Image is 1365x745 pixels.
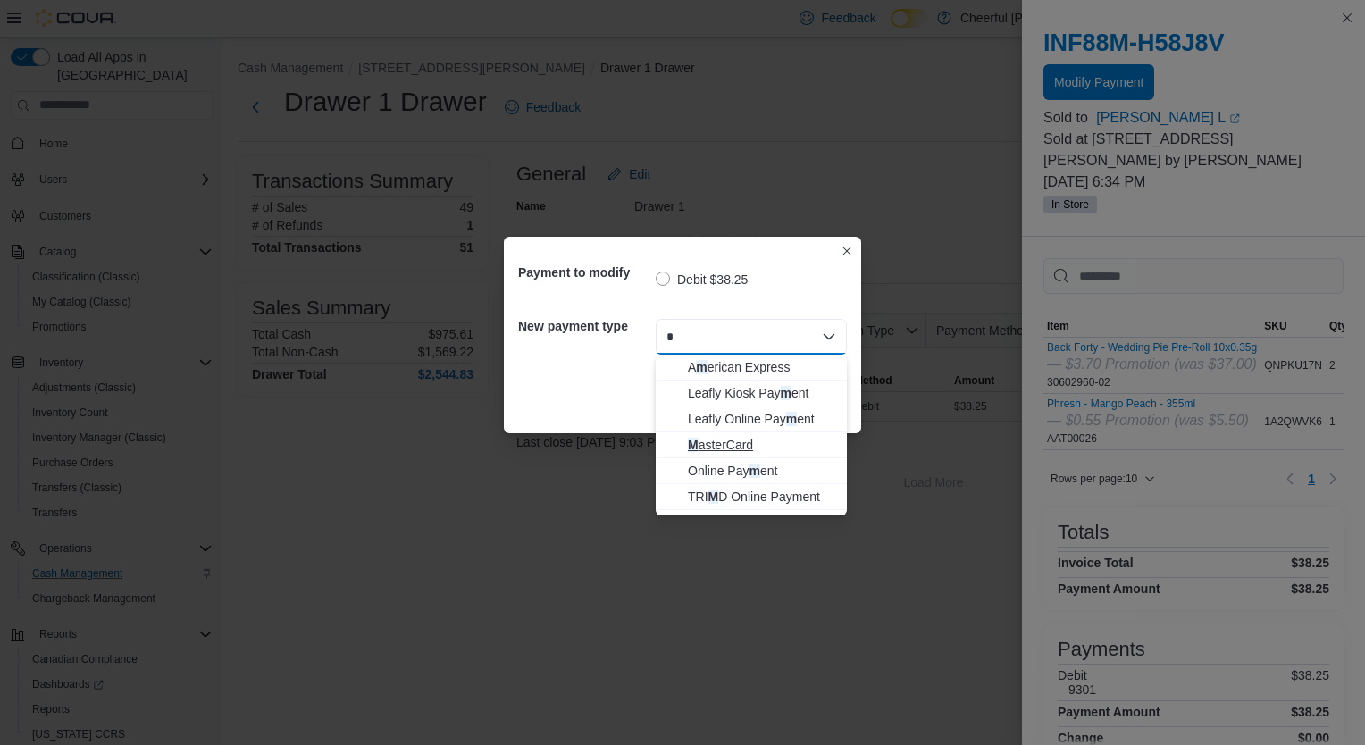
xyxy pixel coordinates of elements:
[836,240,858,262] button: Closes this modal window
[656,355,847,381] button: American Express
[666,326,679,347] input: Accessible screen reader label
[656,355,847,510] div: Choose from the following options
[656,406,847,432] button: Leafly Online Payment
[518,255,652,290] h5: Payment to modify
[656,269,748,290] label: Debit $38.25
[656,458,847,484] button: Online Payment
[822,330,836,344] button: Close list of options
[656,484,847,510] button: TRIMD Online Payment
[656,381,847,406] button: Leafly Kiosk Payment
[656,432,847,458] button: MasterCard
[518,308,652,344] h5: New payment type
